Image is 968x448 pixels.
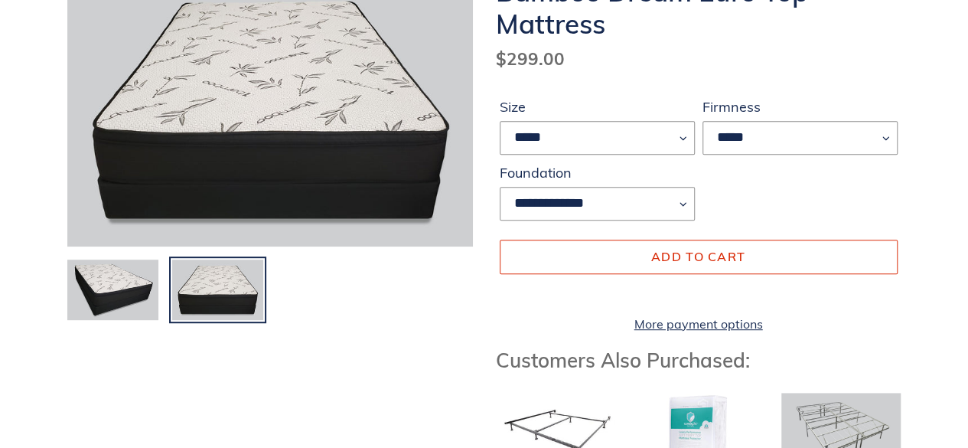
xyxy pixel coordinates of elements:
img: Load image into Gallery viewer, Bamboo Dream Euro Top Mattress [171,258,265,322]
label: Firmness [702,96,898,117]
span: $299.00 [496,47,565,70]
label: Foundation [500,162,695,183]
label: Size [500,96,695,117]
img: Load image into Gallery viewer, Bamboo Dream Euro Top Mattress [66,258,160,322]
span: Add to cart [651,249,745,264]
h3: Customers Also Purchased: [496,348,901,372]
a: More payment options [500,315,898,333]
button: Add to cart [500,240,898,273]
